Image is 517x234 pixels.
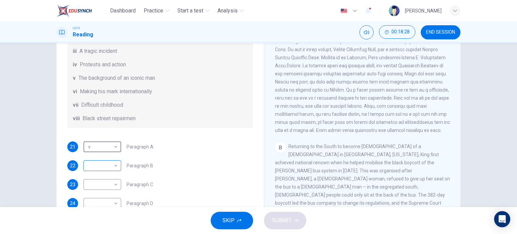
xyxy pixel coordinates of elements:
[175,5,212,17] button: Start a test
[127,163,153,168] span: Paragraph B
[81,101,123,109] span: Difficult childhood
[73,61,77,69] span: iv
[359,25,374,39] div: Mute
[389,5,400,16] img: Profile picture
[211,212,253,229] button: SKIP
[70,163,75,168] span: 22
[275,31,450,133] span: Loremi Dolors Amet con adip el Seddoei 67, 0963, te Incidid, Utlabor. Et dol mag ali en adm Venia...
[426,30,455,35] span: END SESSION
[78,74,155,82] span: The background of an iconic man
[340,8,348,13] img: en
[70,182,75,187] span: 23
[177,7,203,15] span: Start a test
[79,47,117,55] span: A tragic incident
[57,4,92,18] img: EduSynch logo
[73,74,76,82] span: v
[73,47,77,55] span: iii
[141,5,172,17] button: Practice
[275,144,450,214] span: Returning to the South to become [DEMOGRAPHIC_DATA] of a [DEMOGRAPHIC_DATA] in [GEOGRAPHIC_DATA],...
[73,101,78,109] span: vii
[127,144,153,149] span: Paragraph A
[82,114,136,123] span: Black street repairmen
[215,5,246,17] button: Analysis
[83,137,119,157] div: v
[110,7,136,15] span: Dashboard
[494,211,510,227] div: Open Intercom Messenger
[379,25,415,39] div: Hide
[127,201,153,206] span: Paragraph D
[421,25,460,39] button: END SESSION
[57,4,107,18] a: EduSynch logo
[73,88,77,96] span: vi
[80,61,126,69] span: Protests and action
[127,182,153,187] span: Paragraph C
[107,5,138,17] button: Dashboard
[80,88,152,96] span: Making his mark internationally
[405,7,442,15] div: [PERSON_NAME]
[379,25,415,39] button: 00:18:28
[73,31,93,39] h1: Reading
[73,26,80,31] span: CEFR
[222,216,235,225] span: SKIP
[70,144,75,149] span: 21
[144,7,163,15] span: Practice
[217,7,238,15] span: Analysis
[275,142,286,153] div: B
[73,114,80,123] span: viii
[70,201,75,206] span: 24
[391,29,410,35] span: 00:18:28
